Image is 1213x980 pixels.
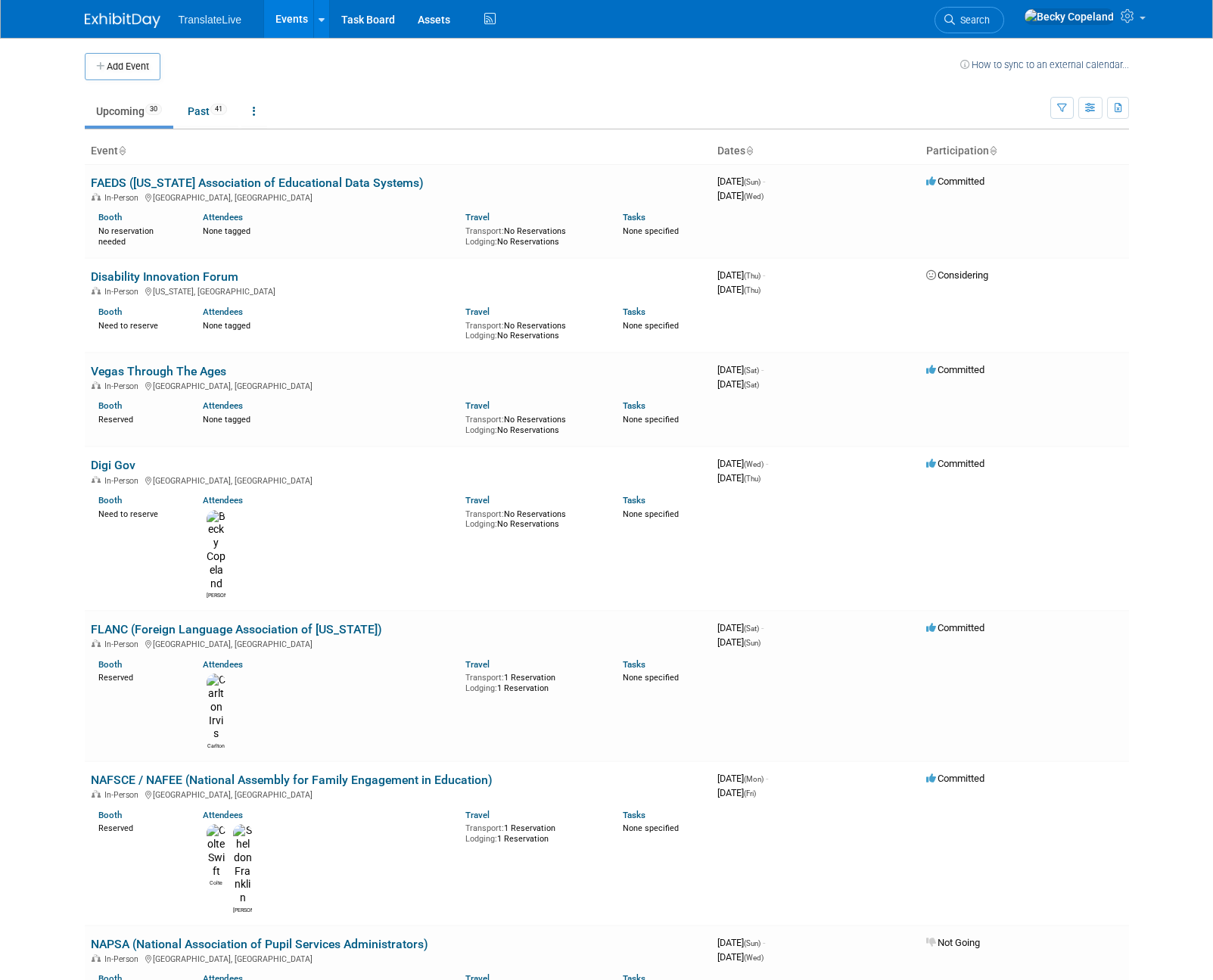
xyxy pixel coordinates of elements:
[104,381,143,391] span: In-Person
[176,97,238,126] a: Past41
[91,269,238,284] a: Disability Innovation Forum
[465,683,497,693] span: Lodging:
[744,624,759,633] span: (Sat)
[717,622,764,633] span: [DATE]
[926,269,988,281] span: Considering
[203,306,243,317] a: Attendees
[465,673,504,683] span: Transport:
[623,495,645,506] a: Tasks
[85,138,711,164] th: Event
[207,510,225,591] img: Becky Copeland
[926,364,984,375] span: Committed
[104,790,143,800] span: In-Person
[91,191,705,203] div: [GEOGRAPHIC_DATA], [GEOGRAPHIC_DATA]
[91,773,493,787] a: NAFSCE / NAFEE (National Assembly for Family Engagement in Education)
[179,14,242,26] span: TranslateLive
[465,519,497,529] span: Lodging:
[744,789,756,798] span: (Fri)
[207,741,225,750] div: Carlton Irvis
[623,823,679,833] span: None specified
[744,474,760,483] span: (Thu)
[623,673,679,683] span: None specified
[203,318,454,331] div: None tagged
[717,773,768,784] span: [DATE]
[960,59,1129,70] a: How to sync to an external calendar...
[465,820,600,844] div: 1 Reservation 1 Reservation
[85,53,160,80] button: Add Event
[744,192,764,201] span: (Wed)
[91,788,705,800] div: [GEOGRAPHIC_DATA], [GEOGRAPHIC_DATA]
[203,810,243,820] a: Attendees
[465,670,600,693] div: 1 Reservation 1 Reservation
[744,775,764,783] span: (Mon)
[104,954,143,964] span: In-Person
[926,176,984,187] span: Committed
[98,400,122,411] a: Booth
[717,937,765,948] span: [DATE]
[98,810,122,820] a: Booth
[207,674,225,741] img: Carlton Irvis
[766,773,768,784] span: -
[98,659,122,670] a: Booth
[623,509,679,519] span: None specified
[623,306,645,317] a: Tasks
[203,659,243,670] a: Attendees
[91,458,135,472] a: Digi Gov
[717,472,760,484] span: [DATE]
[717,269,765,281] span: [DATE]
[91,937,428,951] a: NAPSA (National Association of Pupil Services Administrators)
[104,476,143,486] span: In-Person
[92,790,101,798] img: In-Person Event
[92,193,101,201] img: In-Person Event
[98,820,181,834] div: Reserved
[717,787,756,798] span: [DATE]
[744,178,760,186] span: (Sun)
[763,176,765,187] span: -
[91,364,226,378] a: Vegas Through The Ages
[717,951,764,963] span: [DATE]
[98,306,122,317] a: Booth
[465,412,600,435] div: No Reservations No Reservations
[717,458,768,469] span: [DATE]
[92,381,101,389] img: In-Person Event
[623,810,645,820] a: Tasks
[91,474,705,486] div: [GEOGRAPHIC_DATA], [GEOGRAPHIC_DATA]
[465,415,504,425] span: Transport:
[920,138,1129,164] th: Participation
[926,773,984,784] span: Committed
[91,637,705,649] div: [GEOGRAPHIC_DATA], [GEOGRAPHIC_DATA]
[145,104,162,115] span: 30
[465,212,490,222] a: Travel
[465,321,504,331] span: Transport:
[85,97,173,126] a: Upcoming30
[744,954,764,962] span: (Wed)
[926,458,984,469] span: Committed
[465,509,504,519] span: Transport:
[935,7,1004,33] a: Search
[465,226,504,236] span: Transport:
[763,937,765,948] span: -
[203,412,454,425] div: None tagged
[926,937,980,948] span: Not Going
[717,636,760,648] span: [DATE]
[91,176,424,190] a: FAEDS ([US_STATE] Association of Educational Data Systems)
[203,495,243,506] a: Attendees
[465,400,490,411] a: Travel
[763,269,765,281] span: -
[98,506,181,520] div: Need to reserve
[744,286,760,294] span: (Thu)
[717,284,760,295] span: [DATE]
[744,272,760,280] span: (Thu)
[711,138,920,164] th: Dates
[465,237,497,247] span: Lodging:
[465,425,497,435] span: Lodging:
[1024,8,1115,25] img: Becky Copeland
[91,952,705,964] div: [GEOGRAPHIC_DATA], [GEOGRAPHIC_DATA]
[207,590,225,599] div: Becky Copeland
[465,306,490,317] a: Travel
[623,400,645,411] a: Tasks
[203,400,243,411] a: Attendees
[203,212,243,222] a: Attendees
[98,495,122,506] a: Booth
[92,476,101,484] img: In-Person Event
